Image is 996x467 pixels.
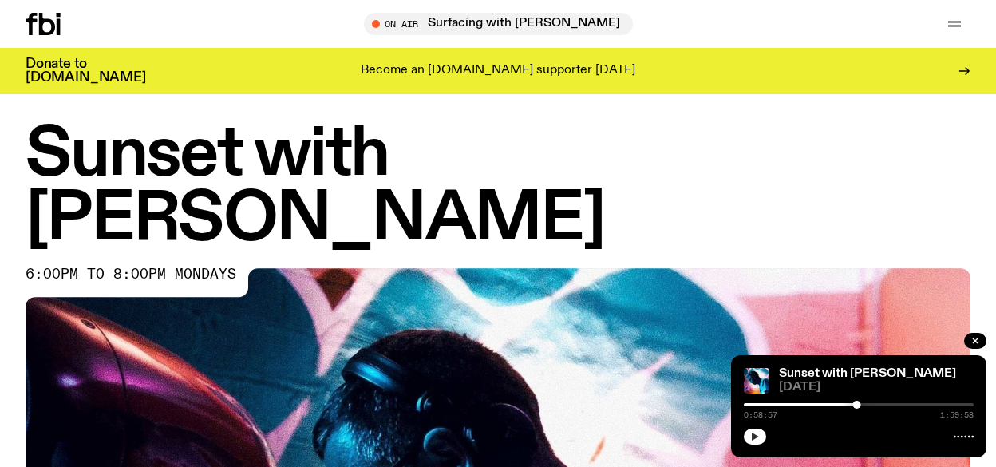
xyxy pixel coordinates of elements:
[361,64,635,78] p: Become an [DOMAIN_NAME] supporter [DATE]
[26,57,146,85] h3: Donate to [DOMAIN_NAME]
[744,411,777,419] span: 0:58:57
[26,123,970,252] h1: Sunset with [PERSON_NAME]
[779,367,956,380] a: Sunset with [PERSON_NAME]
[26,268,236,281] span: 6:00pm to 8:00pm mondays
[940,411,974,419] span: 1:59:58
[364,13,633,35] button: On AirSurfacing with [PERSON_NAME]
[744,368,769,394] img: Simon Caldwell stands side on, looking downwards. He has headphones on. Behind him is a brightly ...
[779,382,974,394] span: [DATE]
